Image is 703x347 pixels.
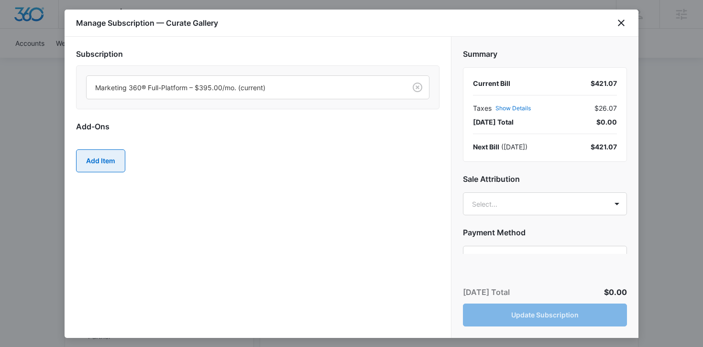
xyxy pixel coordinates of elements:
[473,143,499,151] span: Next Bill
[473,79,510,87] span: Current Bill
[596,117,617,127] span: $0.00
[463,286,510,298] p: [DATE] Total
[463,227,627,238] h2: Payment Method
[463,48,627,60] h2: Summary
[615,17,627,29] button: close
[463,173,627,185] h2: Sale Attribution
[473,117,514,127] span: [DATE] Total
[410,80,425,95] button: Clear
[76,17,218,29] h1: Manage Subscription — Curate Gallery
[95,83,97,93] input: Subscription
[591,78,617,88] div: $421.07
[495,105,531,111] button: Show Details
[76,48,439,60] h2: Subscription
[594,103,617,113] span: $26.07
[604,287,627,297] span: $0.00
[76,149,125,172] button: Add Item
[473,103,492,113] span: Taxes
[473,142,527,152] div: ( [DATE] )
[76,121,439,132] h2: Add-Ons
[591,142,617,152] div: $421.07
